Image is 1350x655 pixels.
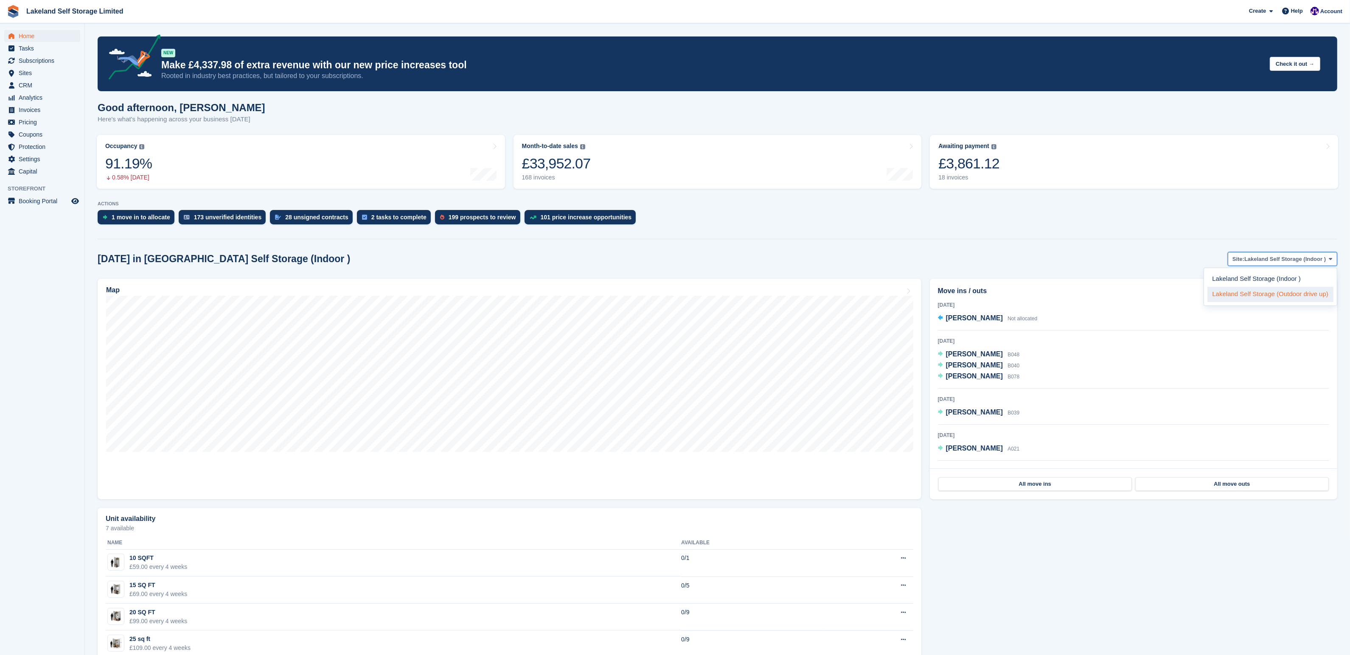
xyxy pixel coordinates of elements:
div: Occupancy [105,143,137,150]
img: stora-icon-8386f47178a22dfd0bd8f6a31ec36ba5ce8667c1dd55bd0f319d3a0aa187defe.svg [7,5,20,18]
a: Occupancy 91.19% 0.58% [DATE] [97,135,505,189]
div: Awaiting payment [938,143,989,150]
span: [PERSON_NAME] [946,372,1003,380]
div: 20 SQ FT [129,608,187,617]
span: Booking Portal [19,195,70,207]
div: £33,952.07 [522,155,591,172]
a: [PERSON_NAME] B078 [938,371,1020,382]
a: [PERSON_NAME] B048 [938,349,1020,360]
span: Coupons [19,129,70,140]
div: [DATE] [938,467,1329,475]
span: [PERSON_NAME] [946,361,1003,369]
img: price_increase_opportunities-93ffe204e8149a01c8c9dc8f82e8f89637d9d84a8eef4429ea346261dce0b2c0.svg [530,216,536,219]
img: 15-sqft-unit.jpg [108,583,124,596]
div: 2 tasks to complete [371,214,427,221]
a: Month-to-date sales £33,952.07 168 invoices [514,135,922,189]
a: menu [4,92,80,104]
td: 0/1 [681,549,824,577]
div: 0.58% [DATE] [105,174,152,181]
a: Lakeland Self Storage Limited [23,4,127,18]
div: 15 SQ FT [129,581,187,590]
span: [PERSON_NAME] [946,445,1003,452]
span: A021 [1008,446,1019,452]
a: [PERSON_NAME] B040 [938,360,1020,371]
img: prospect-51fa495bee0391a8d652442698ab0144808aea92771e9ea1ae160a38d050c398.svg [440,215,444,220]
div: [DATE] [938,431,1329,439]
span: Analytics [19,92,70,104]
div: 18 invoices [938,174,999,181]
a: menu [4,79,80,91]
span: Subscriptions [19,55,70,67]
p: Here's what's happening across your business [DATE] [98,115,265,124]
a: All move ins [938,477,1132,491]
img: 10-sqft-unit.jpg [108,556,124,568]
div: [DATE] [938,395,1329,403]
a: menu [4,30,80,42]
a: Preview store [70,196,80,206]
h2: Unit availability [106,515,155,523]
div: £99.00 every 4 weeks [129,617,187,626]
img: 20-sqft-unit.jpg [108,610,124,622]
div: £3,861.12 [938,155,999,172]
p: ACTIONS [98,201,1337,207]
a: Lakeland Self Storage (Indoor ) [1207,272,1334,287]
span: Site: [1232,255,1244,263]
a: menu [4,153,80,165]
span: Help [1291,7,1303,15]
a: 101 price increase opportunities [525,210,640,229]
a: menu [4,141,80,153]
a: menu [4,55,80,67]
a: 2 tasks to complete [357,210,435,229]
div: £109.00 every 4 weeks [129,644,191,652]
div: 199 prospects to review [449,214,516,221]
p: Make £4,337.98 of extra revenue with our new price increases tool [161,59,1263,71]
a: 1 move in to allocate [98,210,179,229]
span: Account [1320,7,1342,16]
a: Lakeland Self Storage (Outdoor drive up) [1207,287,1334,302]
a: [PERSON_NAME] Not allocated [938,313,1038,324]
span: CRM [19,79,70,91]
div: 25 sq ft [129,635,191,644]
span: Invoices [19,104,70,116]
div: 101 price increase opportunities [541,214,632,221]
span: B078 [1008,374,1019,380]
a: menu [4,42,80,54]
span: Create [1249,7,1266,15]
div: 10 SQFT [129,554,187,563]
div: 173 unverified identities [194,214,262,221]
p: 7 available [106,525,913,531]
span: Tasks [19,42,70,54]
span: Lakeland Self Storage (Indoor ) [1244,255,1326,263]
a: menu [4,104,80,116]
a: 28 unsigned contracts [270,210,357,229]
h1: Good afternoon, [PERSON_NAME] [98,102,265,113]
span: B040 [1008,363,1019,369]
h2: [DATE] in [GEOGRAPHIC_DATA] Self Storage (Indoor ) [98,253,350,265]
img: icon-info-grey-7440780725fd019a000dd9b08b2336e03edf1995a4989e88bcd33f0948082b44.svg [991,144,996,149]
a: menu [4,129,80,140]
a: menu [4,165,80,177]
a: [PERSON_NAME] A021 [938,443,1020,454]
a: Map [98,279,921,499]
span: Capital [19,165,70,177]
td: 0/5 [681,577,824,604]
span: Pricing [19,116,70,128]
div: £69.00 every 4 weeks [129,590,187,599]
div: 168 invoices [522,174,591,181]
div: [DATE] [938,337,1329,345]
span: Settings [19,153,70,165]
div: NEW [161,49,175,57]
div: 1 move in to allocate [112,214,170,221]
a: menu [4,116,80,128]
img: icon-info-grey-7440780725fd019a000dd9b08b2336e03edf1995a4989e88bcd33f0948082b44.svg [580,144,585,149]
a: Awaiting payment £3,861.12 18 invoices [930,135,1338,189]
a: All move outs [1135,477,1329,491]
span: B039 [1008,410,1019,416]
a: menu [4,195,80,207]
button: Check it out → [1270,57,1320,71]
div: Month-to-date sales [522,143,578,150]
p: Rooted in industry best practices, but tailored to your subscriptions. [161,71,1263,81]
span: Home [19,30,70,42]
div: [DATE] [938,301,1329,309]
a: [PERSON_NAME] B039 [938,407,1020,418]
